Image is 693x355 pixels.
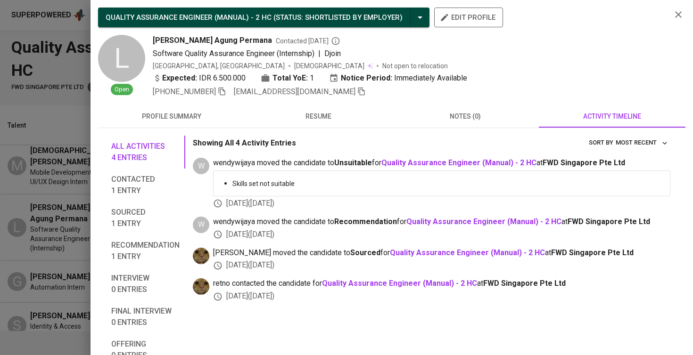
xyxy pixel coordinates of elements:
[390,248,545,257] a: Quality Assurance Engineer (Manual) - 2 HC
[111,141,180,163] span: All activities 4 entries
[213,229,670,240] div: [DATE] ( [DATE] )
[544,111,680,122] span: activity timeline
[616,137,668,148] span: Most Recent
[213,260,670,271] div: [DATE] ( [DATE] )
[213,248,670,258] span: [PERSON_NAME] moved the candidate to for at
[434,8,503,27] button: edit profile
[350,248,380,257] b: Sourced
[551,248,634,257] span: FWD Singapore Pte Ltd
[382,61,448,71] p: Not open to relocation
[318,48,321,59] span: |
[213,217,670,227] span: wendywijaya moved the candidate to for at
[213,158,670,169] span: wendywijaya moved the candidate to for at
[272,73,308,84] b: Total YoE:
[543,158,625,167] span: FWD Singapore Pte Ltd
[324,49,341,58] span: Djoin
[193,217,209,233] div: W
[104,111,239,122] span: profile summary
[589,139,613,146] span: sort by
[483,279,566,288] span: FWD Singapore Pte Ltd
[153,49,314,58] span: Software Quality Assurance Engineer (Internship)
[442,11,495,24] span: edit profile
[98,35,145,82] div: L
[232,179,662,188] p: Skills set not suitable
[162,73,197,84] b: Expected:
[334,217,397,226] b: Recommendation
[331,36,340,46] svg: By Batam recruiter
[153,35,272,46] span: [PERSON_NAME] Agung Permana
[310,73,314,84] span: 1
[153,87,216,96] span: [PHONE_NUMBER]
[111,174,180,196] span: Contacted 1 entry
[406,217,561,226] a: Quality Assurance Engineer (Manual) - 2 HC
[193,137,296,149] p: Showing All 4 Activity Entries
[276,36,340,46] span: Contacted [DATE]
[381,158,536,167] a: Quality Assurance Engineer (Manual) - 2 HC
[397,111,533,122] span: notes (0)
[213,291,670,302] div: [DATE] ( [DATE] )
[111,85,133,94] span: Open
[341,73,392,84] b: Notice Period:
[193,248,209,264] img: ec6c0910-f960-4a00-a8f8-c5744e41279e.jpg
[613,136,670,150] button: sort by
[111,207,180,229] span: Sourced 1 entry
[234,87,355,96] span: [EMAIL_ADDRESS][DOMAIN_NAME]
[106,13,272,22] span: QUALITY ASSURANCE ENGINEER (MANUAL) - 2 HC
[294,61,366,71] span: [DEMOGRAPHIC_DATA]
[329,73,467,84] div: Immediately Available
[153,61,285,71] div: [GEOGRAPHIC_DATA], [GEOGRAPHIC_DATA]
[568,217,650,226] span: FWD Singapore Pte Ltd
[98,8,429,27] button: QUALITY ASSURANCE ENGINEER (MANUAL) - 2 HC (STATUS: Shortlisted by Employer)
[251,111,387,122] span: resume
[213,198,670,209] div: [DATE] ( [DATE] )
[193,158,209,174] div: W
[322,279,477,288] a: Quality Assurance Engineer (Manual) - 2 HC
[111,306,180,328] span: Final interview 0 entries
[334,158,372,167] b: Unsuitable
[434,13,503,21] a: edit profile
[153,73,246,84] div: IDR 6.500.000
[111,240,180,262] span: Recommendation 1 entry
[273,13,403,22] span: ( STATUS : Shortlisted by Employer )
[213,278,670,289] span: retno contacted the candidate for at
[193,278,209,295] img: ec6c0910-f960-4a00-a8f8-c5744e41279e.jpg
[111,273,180,295] span: Interview 0 entries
